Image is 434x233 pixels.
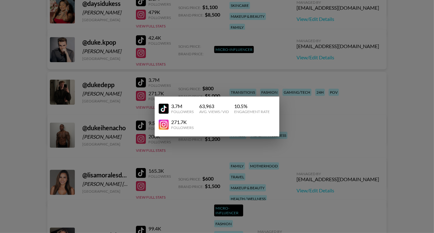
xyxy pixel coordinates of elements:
img: YouTube [159,120,169,130]
div: 63,963 [199,103,229,109]
div: Avg. Views / Vid [199,109,229,114]
img: YouTube [159,104,169,114]
div: Engagement Rate [234,109,270,114]
div: 3.7M [171,103,194,109]
div: 271.7K [171,119,194,125]
div: Followers [171,109,194,114]
div: 10.5 % [234,103,270,109]
div: Followers [171,125,194,130]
